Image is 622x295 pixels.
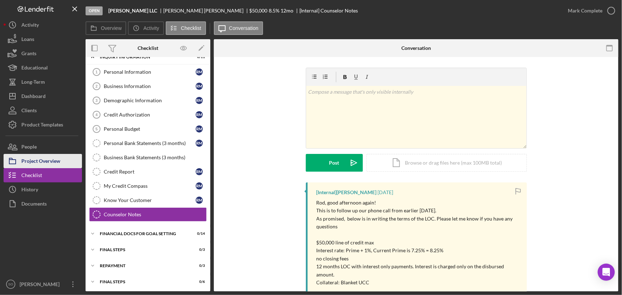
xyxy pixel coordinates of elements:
tspan: 2 [96,84,98,88]
div: Open [86,6,103,15]
a: Counselor Notes [89,207,207,222]
div: R M [196,97,203,104]
div: Personal Information [104,69,196,75]
a: 4Credit AuthorizationRM [89,108,207,122]
label: Activity [143,25,159,31]
div: Counselor Notes [104,212,206,217]
tspan: 1 [96,70,98,74]
label: Conversation [229,25,259,31]
a: 3Demographic InformationRM [89,93,207,108]
div: Loans [21,32,34,48]
div: Mark Complete [568,4,602,18]
button: People [4,140,82,154]
div: Repayment [100,264,187,268]
div: 0 / 11 [192,55,205,59]
div: [Internal] [PERSON_NAME] [317,190,377,195]
button: Checklist [4,168,82,182]
div: Clients [21,103,37,119]
div: Business Bank Statements (3 months) [104,155,206,160]
div: 0 / 3 [192,248,205,252]
div: Demographic Information [104,98,196,103]
div: [PERSON_NAME] [PERSON_NAME] [163,8,250,14]
button: SO[PERSON_NAME] [4,277,82,291]
a: Educational [4,61,82,75]
div: INQUIRY INFORMATION [100,55,187,59]
tspan: 3 [96,98,98,103]
a: Know Your CustomerRM [89,193,207,207]
a: Credit ReportRM [89,165,207,179]
a: Personal Bank Statements (3 months)RM [89,136,207,150]
button: Documents [4,197,82,211]
div: Final Steps [100,280,187,284]
div: Personal Bank Statements (3 months) [104,140,196,146]
div: 0 / 3 [192,264,205,268]
a: Project Overview [4,154,82,168]
div: Checklist [138,45,158,51]
div: R M [196,168,203,175]
div: Activity [21,18,39,34]
div: Documents [21,197,47,213]
div: Credit Authorization [104,112,196,118]
p: Interest rate: Prime + 1%, Current Prime is 7.25% = 8.25% [317,247,520,254]
button: Checklist [166,21,206,35]
button: Product Templates [4,118,82,132]
div: Know Your Customer [104,197,196,203]
a: Business Bank Statements (3 months) [89,150,207,165]
div: Project Overview [21,154,60,170]
a: Grants [4,46,82,61]
button: Activity [128,21,164,35]
text: SO [8,283,13,286]
div: Grants [21,46,36,62]
button: Post [306,154,363,172]
div: [Internal] Counselor Notes [299,8,358,14]
p: 12 months LOC with interest only payments. Interest is charged only on the disbursed amount. [317,263,520,279]
div: Checklist [21,168,42,184]
p: $50,000 line of credit max [317,239,520,247]
div: 0 / 14 [192,232,205,236]
div: Open Intercom Messenger [598,264,615,281]
button: Overview [86,21,126,35]
div: 12 mo [281,8,293,14]
div: R M [196,197,203,204]
div: FINAL STEPS [100,248,187,252]
a: Clients [4,103,82,118]
div: Post [329,154,339,172]
div: Credit Report [104,169,196,175]
div: My Credit Compass [104,183,196,189]
div: R M [196,83,203,90]
button: Mark Complete [561,4,618,18]
span: $50,000 [250,7,268,14]
tspan: 4 [96,113,98,117]
button: History [4,182,82,197]
div: R M [196,140,203,147]
div: Business Information [104,83,196,89]
p: Collateral: Blanket UCC [317,279,520,286]
b: [PERSON_NAME] LLC [108,8,157,14]
p: This is to follow up our phone call from earlier [DATE]. [317,207,520,214]
div: Product Templates [21,118,63,134]
div: 0 / 6 [192,280,205,284]
div: [PERSON_NAME] [18,277,64,293]
label: Checklist [181,25,201,31]
button: Activity [4,18,82,32]
div: Personal Budget [104,126,196,132]
button: Dashboard [4,89,82,103]
div: Dashboard [21,89,46,105]
div: Educational [21,61,48,77]
button: Long-Term [4,75,82,89]
div: People [21,140,37,156]
button: Conversation [214,21,263,35]
div: 8.5 % [269,8,279,14]
div: Conversation [401,45,431,51]
p: Rod, good afternoon again! [317,199,520,207]
p: no closing fees [317,255,520,263]
a: 1Personal InformationRM [89,65,207,79]
div: R M [196,125,203,133]
div: R M [196,182,203,190]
